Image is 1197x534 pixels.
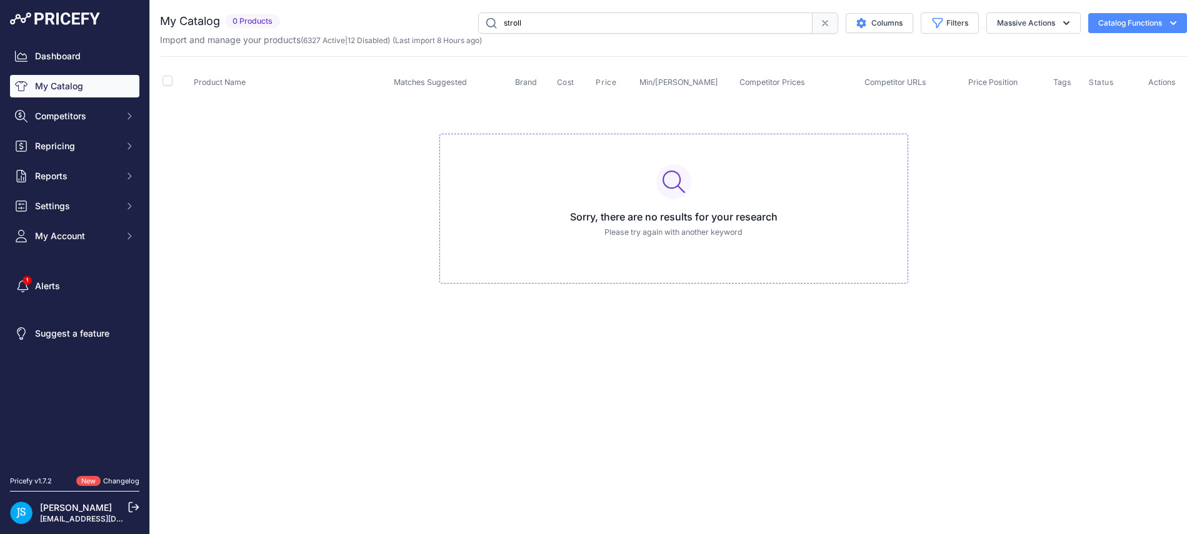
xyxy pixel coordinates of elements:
[968,77,1018,87] span: Price Position
[76,476,101,487] span: New
[10,225,139,247] button: My Account
[10,105,139,127] button: Competitors
[515,77,537,87] span: Brand
[596,77,619,87] button: Price
[1088,13,1187,33] button: Catalog Functions
[10,12,100,25] img: Pricefy Logo
[160,12,220,30] h2: My Catalog
[301,36,390,45] span: ( | )
[194,77,246,87] span: Product Name
[303,36,345,45] a: 6327 Active
[1148,77,1176,87] span: Actions
[450,209,898,224] h3: Sorry, there are no results for your research
[393,36,482,45] span: (Last import 8 Hours ago)
[986,12,1081,34] button: Massive Actions
[846,13,913,33] button: Columns
[10,45,139,67] a: Dashboard
[639,77,718,87] span: Min/[PERSON_NAME]
[394,77,467,87] span: Matches Suggested
[40,514,171,523] a: [EMAIL_ADDRESS][DOMAIN_NAME]
[739,77,805,87] span: Competitor Prices
[1053,77,1071,87] span: Tags
[478,12,813,34] input: Search
[557,77,574,87] span: Cost
[35,170,117,182] span: Reports
[10,476,52,487] div: Pricefy v1.7.2
[1089,77,1114,87] span: Status
[10,75,139,97] a: My Catalog
[35,110,117,122] span: Competitors
[10,45,139,461] nav: Sidebar
[921,12,979,34] button: Filters
[35,200,117,212] span: Settings
[450,227,898,239] p: Please try again with another keyword
[10,135,139,157] button: Repricing
[225,14,280,29] span: 0 Products
[35,230,117,242] span: My Account
[103,477,139,485] a: Changelog
[10,322,139,345] a: Suggest a feature
[864,77,926,87] span: Competitor URLs
[596,77,616,87] span: Price
[10,165,139,187] button: Reports
[160,34,482,46] p: Import and manage your products
[40,502,112,513] a: [PERSON_NAME]
[1089,77,1116,87] button: Status
[10,195,139,217] button: Settings
[557,77,577,87] button: Cost
[10,275,139,297] a: Alerts
[35,140,117,152] span: Repricing
[348,36,388,45] a: 12 Disabled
